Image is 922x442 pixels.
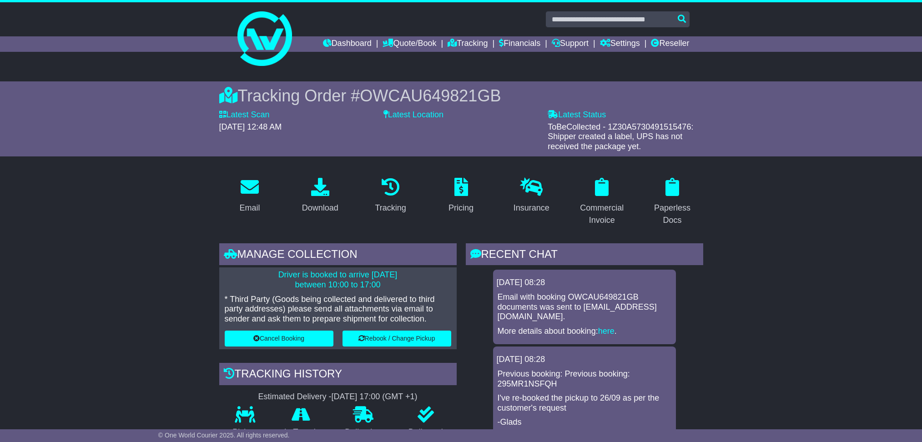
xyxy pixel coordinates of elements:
p: Driver is booked to arrive [DATE] between 10:00 to 17:00 [225,270,451,290]
button: Rebook / Change Pickup [343,331,451,347]
div: RECENT CHAT [466,243,703,268]
a: Email [233,175,266,217]
div: Estimated Delivery - [219,392,457,402]
a: Reseller [651,36,689,52]
div: Email [239,202,260,214]
p: -Glads [498,417,671,427]
a: Tracking [369,175,412,217]
div: [DATE] 08:28 [497,355,672,365]
label: Latest Location [383,110,443,120]
p: Delivering [332,427,395,437]
a: Pricing [443,175,479,217]
span: © One World Courier 2025. All rights reserved. [158,432,290,439]
label: Latest Status [548,110,606,120]
a: Paperless Docs [642,175,703,230]
span: OWCAU649821GB [360,86,501,105]
div: Tracking Order # [219,86,703,105]
a: Download [296,175,344,217]
a: Commercial Invoice [571,175,633,230]
button: Cancel Booking [225,331,333,347]
span: ToBeCollected - 1Z30A5730491515476: Shipper created a label, UPS has not received the package yet. [548,122,693,151]
div: Tracking [375,202,406,214]
div: [DATE] 17:00 (GMT +1) [332,392,418,402]
p: I've re-booked the pickup to 26/09 as per the customer's request [498,393,671,413]
span: [DATE] 12:48 AM [219,122,282,131]
a: Tracking [448,36,488,52]
div: Pricing [448,202,474,214]
a: Financials [499,36,540,52]
div: [DATE] 08:28 [497,278,672,288]
div: Paperless Docs [648,202,697,226]
div: Insurance [514,202,549,214]
p: * Third Party (Goods being collected and delivered to third party addresses) please send all atta... [225,295,451,324]
p: Pickup [219,427,271,437]
p: Delivered [395,427,457,437]
a: here [598,326,615,336]
a: Dashboard [323,36,372,52]
div: Download [302,202,338,214]
a: Quote/Book [383,36,436,52]
a: Support [552,36,589,52]
p: More details about booking: . [498,326,671,337]
p: Email with booking OWCAU649821GB documents was sent to [EMAIL_ADDRESS][DOMAIN_NAME]. [498,292,671,322]
a: Insurance [508,175,555,217]
p: Previous booking: Previous booking: 295MR1NSFQH [498,369,671,389]
p: In Transit [271,427,332,437]
label: Latest Scan [219,110,270,120]
div: Commercial Invoice [577,202,627,226]
div: Tracking history [219,363,457,387]
div: Manage collection [219,243,457,268]
a: Settings [600,36,640,52]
